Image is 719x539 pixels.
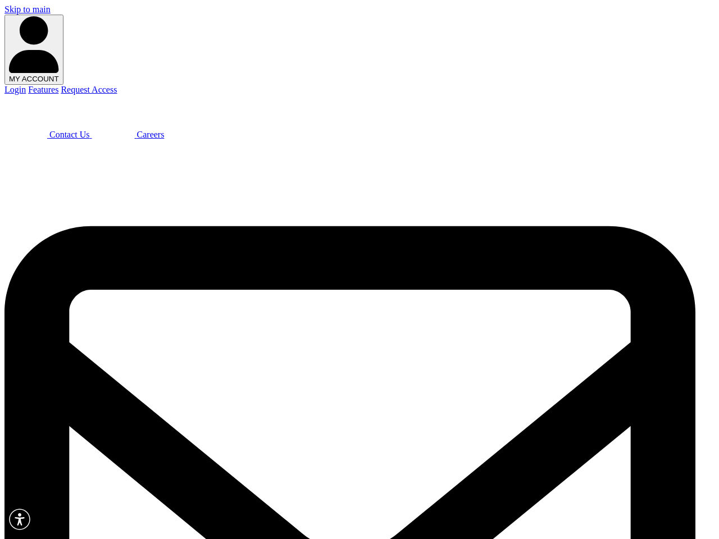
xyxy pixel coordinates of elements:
a: Features [28,85,58,94]
a: Contact Us [4,130,92,139]
a: Login [4,85,26,94]
span: Contact Us [49,130,90,139]
img: Beacon Funding chat [4,95,47,138]
img: Beacon Funding Careers [92,95,135,138]
a: Careers [92,130,165,139]
span: Careers [137,130,165,139]
a: Request Access [61,85,117,94]
button: MY ACCOUNT [4,15,63,85]
a: Skip to main [4,4,51,14]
